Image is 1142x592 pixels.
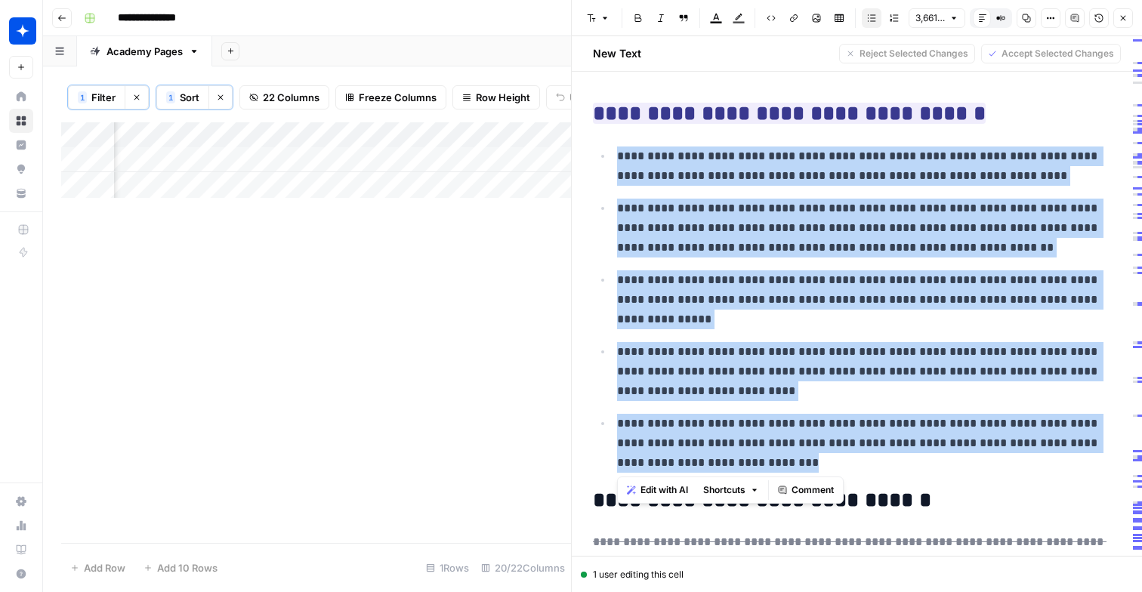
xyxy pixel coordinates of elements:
a: Learning Hub [9,538,33,562]
h2: New Text [593,46,641,61]
span: Filter [91,90,116,105]
span: Freeze Columns [359,90,437,105]
span: Row Height [476,90,530,105]
a: Home [9,85,33,109]
button: Row Height [452,85,540,109]
span: Shortcuts [703,483,745,497]
span: Add Row [84,560,125,575]
button: 3,661 words [909,8,965,28]
button: Accept Selected Changes [981,44,1121,63]
span: Edit with AI [640,483,688,497]
span: 1 [168,91,173,103]
span: 22 Columns [263,90,319,105]
button: Add Row [61,556,134,580]
span: Comment [792,483,834,497]
button: Workspace: Wiz [9,12,33,50]
a: Insights [9,133,33,157]
div: 1 user editing this cell [581,568,1133,581]
button: Reject Selected Changes [839,44,975,63]
div: Academy Pages [106,44,183,59]
div: 1 Rows [420,556,475,580]
button: Shortcuts [697,480,765,500]
span: Sort [180,90,199,105]
a: Settings [9,489,33,513]
a: Opportunities [9,157,33,181]
div: 1 [166,91,175,103]
a: Usage [9,513,33,538]
span: Reject Selected Changes [860,47,968,60]
a: Browse [9,109,33,133]
span: Add 10 Rows [157,560,218,575]
span: 3,661 words [915,11,945,25]
button: 22 Columns [239,85,329,109]
span: Accept Selected Changes [1002,47,1114,60]
button: Add 10 Rows [134,556,227,580]
img: Wiz Logo [9,17,36,45]
div: 1 [78,91,87,103]
a: Your Data [9,181,33,205]
button: 1Sort [156,85,208,109]
button: Undo [546,85,605,109]
button: 1Filter [68,85,125,109]
span: 1 [80,91,85,103]
button: Help + Support [9,562,33,586]
div: 20/22 Columns [475,556,571,580]
button: Comment [772,480,840,500]
button: Edit with AI [621,480,694,500]
a: Academy Pages [77,36,212,66]
button: Freeze Columns [335,85,446,109]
